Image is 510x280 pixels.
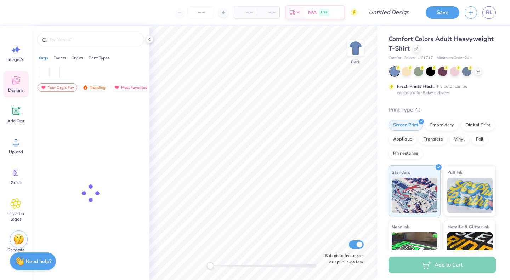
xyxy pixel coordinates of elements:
[188,6,215,19] input: – –
[447,223,489,230] span: Metallic & Glitter Ink
[11,180,22,185] span: Greek
[482,6,496,19] a: RL
[447,178,493,213] img: Puff Ink
[389,148,423,159] div: Rhinestones
[392,223,409,230] span: Neon Ink
[447,232,493,268] img: Metallic & Glitter Ink
[49,36,140,43] input: Try "Alpha"
[41,85,46,90] img: most_fav.gif
[389,55,415,61] span: Comfort Colors
[389,134,417,145] div: Applique
[348,41,363,55] img: Back
[39,55,48,61] div: Orgs
[392,168,410,176] span: Standard
[114,85,120,90] img: most_fav.gif
[392,232,437,268] img: Neon Ink
[79,83,109,92] div: Trending
[89,55,110,61] div: Print Types
[26,258,51,265] strong: Need help?
[7,247,24,253] span: Decorate
[261,9,275,16] span: – –
[8,57,24,62] span: Image AI
[486,8,492,17] span: RL
[425,120,459,131] div: Embroidery
[461,120,495,131] div: Digital Print
[53,55,66,61] div: Events
[238,9,253,16] span: – –
[4,211,28,222] span: Clipart & logos
[363,5,415,19] input: Untitled Design
[321,10,328,15] span: Free
[437,55,472,61] span: Minimum Order: 24 +
[397,84,435,89] strong: Fresh Prints Flash:
[38,83,77,92] div: Your Org's Fav
[321,252,364,265] label: Submit to feature on our public gallery.
[308,9,317,16] span: N/A
[351,59,360,65] div: Back
[8,87,24,93] span: Designs
[392,178,437,213] img: Standard
[449,134,469,145] div: Vinyl
[83,85,88,90] img: trending.gif
[111,83,151,92] div: Most Favorited
[389,120,423,131] div: Screen Print
[418,55,433,61] span: # C1717
[7,118,24,124] span: Add Text
[471,134,488,145] div: Foil
[9,149,23,155] span: Upload
[426,6,459,19] button: Save
[72,55,83,61] div: Styles
[389,106,496,114] div: Print Type
[397,83,484,96] div: This color can be expedited for 5 day delivery.
[207,262,214,269] div: Accessibility label
[447,168,462,176] span: Puff Ink
[389,35,494,53] span: Comfort Colors Adult Heavyweight T-Shirt
[419,134,447,145] div: Transfers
